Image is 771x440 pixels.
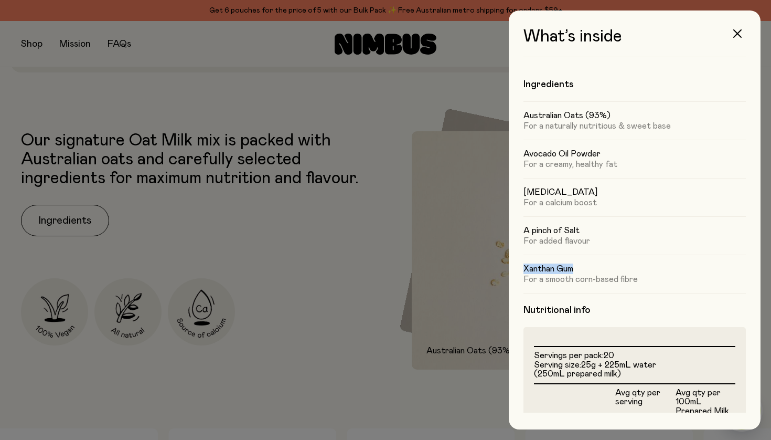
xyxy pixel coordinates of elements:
[534,361,735,379] li: Serving size:
[534,361,656,379] span: 25g + 225mL water (250mL prepared milk)
[523,236,746,246] p: For added flavour
[523,110,746,121] h5: Australian Oats (93%)
[523,225,746,236] h5: A pinch of Salt
[523,264,746,274] h5: Xanthan Gum
[615,384,675,421] th: Avg qty per serving
[523,159,746,170] p: For a creamy, healthy fat
[523,78,746,91] h4: Ingredients
[523,149,746,159] h5: Avocado Oil Powder
[523,197,746,208] p: For a calcium boost
[604,351,614,360] span: 20
[523,187,746,197] h5: [MEDICAL_DATA]
[534,351,735,361] li: Servings per pack:
[675,384,735,421] th: Avg qty per 100mL Prepared Milk
[523,27,746,57] h3: What’s inside
[523,121,746,131] p: For a naturally nutritious & sweet base
[523,274,746,285] p: For a smooth corn-based fibre
[523,304,746,317] h4: Nutritional info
